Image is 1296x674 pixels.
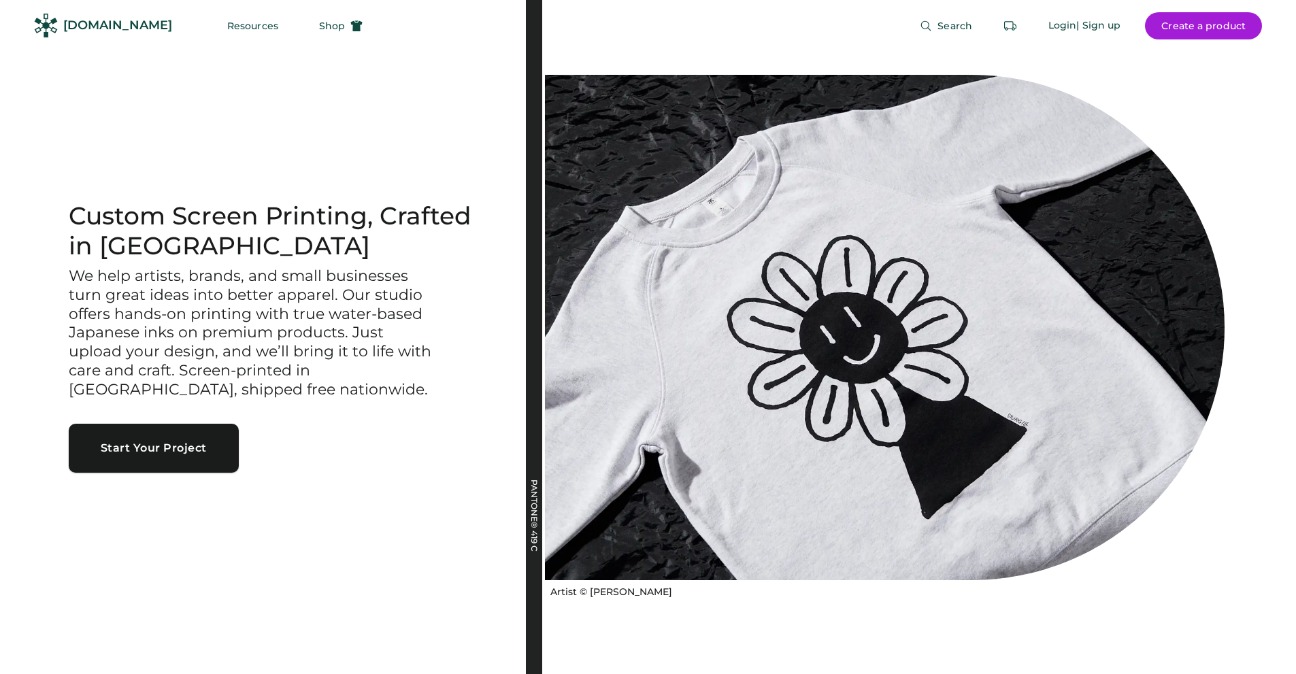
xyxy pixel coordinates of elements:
[550,586,672,599] div: Artist © [PERSON_NAME]
[1048,19,1077,33] div: Login
[903,12,988,39] button: Search
[319,21,345,31] span: Shop
[545,580,672,599] a: Artist © [PERSON_NAME]
[1145,12,1262,39] button: Create a product
[63,17,172,34] div: [DOMAIN_NAME]
[69,424,239,473] button: Start Your Project
[997,12,1024,39] button: Retrieve an order
[530,479,538,616] div: PANTONE® 419 C
[211,12,295,39] button: Resources
[69,201,493,261] h1: Custom Screen Printing, Crafted in [GEOGRAPHIC_DATA]
[937,21,972,31] span: Search
[34,14,58,37] img: Rendered Logo - Screens
[303,12,379,39] button: Shop
[1076,19,1120,33] div: | Sign up
[69,267,436,400] h3: We help artists, brands, and small businesses turn great ideas into better apparel. Our studio of...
